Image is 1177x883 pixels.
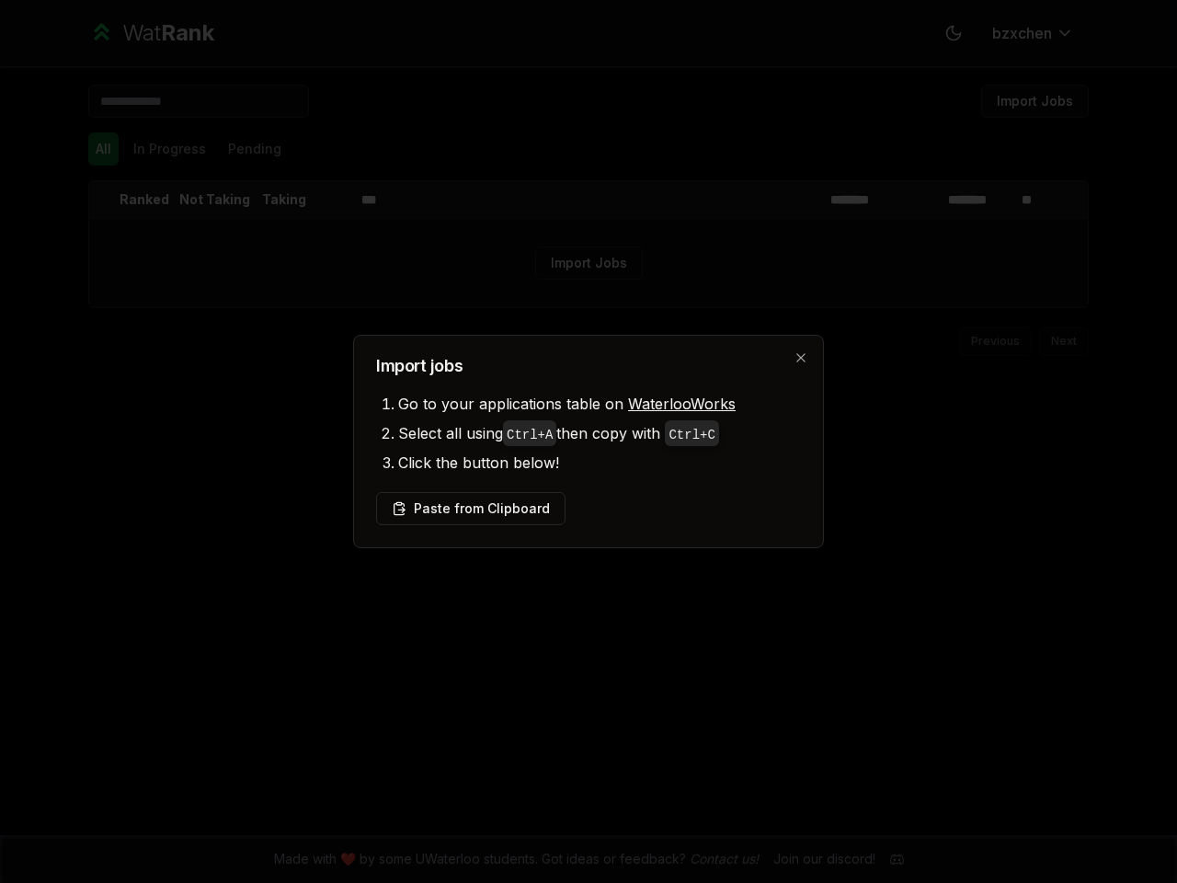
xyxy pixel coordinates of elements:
[376,492,566,525] button: Paste from Clipboard
[668,428,714,442] code: Ctrl+ C
[398,419,801,448] li: Select all using then copy with
[628,395,736,413] a: WaterlooWorks
[398,389,801,419] li: Go to your applications table on
[376,358,801,374] h2: Import jobs
[398,448,801,477] li: Click the button below!
[507,428,553,442] code: Ctrl+ A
